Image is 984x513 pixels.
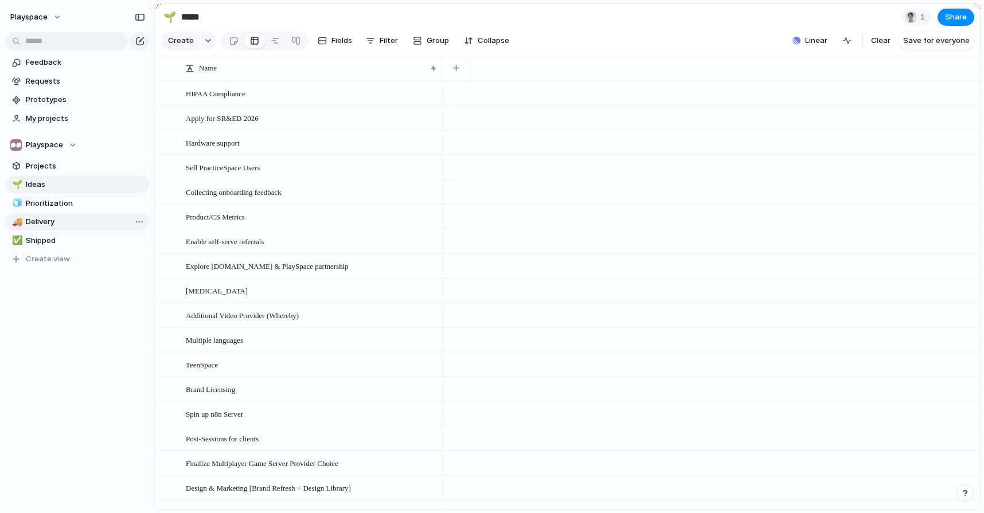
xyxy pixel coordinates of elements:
[6,213,149,230] a: 🚚Delivery
[26,253,70,265] span: Create view
[186,234,264,248] span: Enable self-serve referrals
[26,57,145,68] span: Feedback
[186,210,245,223] span: Product/CS Metrics
[12,216,20,229] div: 🚚
[866,32,895,50] button: Clear
[186,456,338,469] span: Finalize Multiplayer Game Server Provider Choice
[186,358,218,371] span: TeenSpace
[12,178,20,191] div: 🌱
[186,87,245,100] span: HIPAA Compliance
[199,62,217,74] span: Name
[26,160,145,172] span: Projects
[6,232,149,249] a: ✅Shipped
[6,176,149,193] a: 🌱Ideas
[186,382,235,395] span: Brand Licensing
[5,8,68,26] button: playspace
[6,54,149,71] a: Feedback
[459,32,514,50] button: Collapse
[920,11,928,23] span: 1
[186,185,282,198] span: Collecting onboarding feedback
[186,111,259,124] span: Apply for SR&ED 2026
[899,32,974,50] button: Save for everyone
[186,481,351,494] span: Design & Marketing [Brand Refresh + Design Library]
[938,9,974,26] button: Share
[313,32,357,50] button: Fields
[361,32,403,50] button: Filter
[168,35,194,46] span: Create
[6,73,149,90] a: Requests
[6,158,149,175] a: Projects
[10,235,22,246] button: ✅
[161,32,200,50] button: Create
[186,259,349,272] span: Explore [DOMAIN_NAME] & PlaySpace partnership
[945,11,967,23] span: Share
[26,235,145,246] span: Shipped
[10,216,22,228] button: 🚚
[186,308,299,322] span: Additional Video Provider (Whereby)
[186,136,240,149] span: Hardware support
[26,179,145,190] span: Ideas
[26,198,145,209] span: Prioritization
[6,195,149,212] a: 🧊Prioritization
[380,35,398,46] span: Filter
[161,8,179,26] button: 🌱
[6,136,149,154] button: Playspace
[903,35,970,46] span: Save for everyone
[26,216,145,228] span: Delivery
[6,91,149,108] a: Prototypes
[186,284,248,297] span: [MEDICAL_DATA]
[478,35,509,46] span: Collapse
[10,11,48,23] span: playspace
[788,32,832,49] button: Linear
[12,234,20,247] div: ✅
[186,160,260,174] span: Sell PracticeSpace Users
[26,76,145,87] span: Requests
[331,35,352,46] span: Fields
[6,110,149,127] a: My projects
[26,139,63,151] span: Playspace
[407,32,455,50] button: Group
[12,197,20,210] div: 🧊
[186,432,259,445] span: Post-Sessions for clients
[186,333,243,346] span: Multiple languages
[6,250,149,268] button: Create view
[10,179,22,190] button: 🌱
[10,198,22,209] button: 🧊
[163,9,176,25] div: 🌱
[26,94,145,105] span: Prototypes
[186,407,243,420] span: Spin up n8n Server
[427,35,449,46] span: Group
[871,35,891,46] span: Clear
[805,35,827,46] span: Linear
[26,113,145,124] span: My projects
